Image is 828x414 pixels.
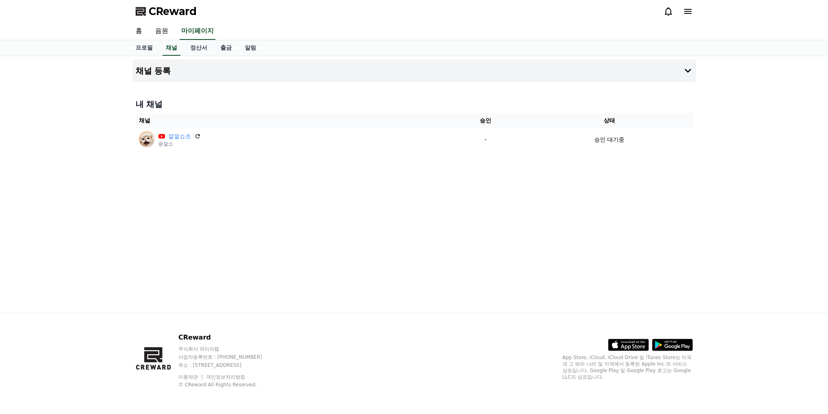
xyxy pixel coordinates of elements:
[139,131,155,148] img: 깔깔쇼츠
[136,66,171,75] h4: 채널 등록
[178,381,278,388] p: © CReward All Rights Reserved.
[448,135,523,144] p: -
[178,346,278,352] p: 주식회사 와이피랩
[445,113,526,128] th: 승인
[178,374,204,380] a: 이용약관
[238,40,263,56] a: 알림
[136,98,693,110] h4: 내 채널
[180,23,215,40] a: 마이페이지
[132,59,696,82] button: 채널 등록
[184,40,214,56] a: 정산서
[168,132,191,141] a: 깔깔쇼츠
[129,40,159,56] a: 프로필
[136,113,445,128] th: 채널
[158,141,201,147] p: @깔쇼
[594,135,624,144] p: 승인 대기중
[206,374,245,380] a: 개인정보처리방침
[526,113,692,128] th: 상태
[178,333,278,342] p: CReward
[178,362,278,368] p: 주소 : [STREET_ADDRESS]
[562,354,693,380] p: App Store, iCloud, iCloud Drive 및 iTunes Store는 미국과 그 밖의 나라 및 지역에서 등록된 Apple Inc.의 서비스 상표입니다. Goo...
[214,40,238,56] a: 출금
[149,5,197,18] span: CReward
[129,23,149,40] a: 홈
[178,354,278,360] p: 사업자등록번호 : [PHONE_NUMBER]
[149,23,175,40] a: 음원
[136,5,197,18] a: CReward
[163,40,180,56] a: 채널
